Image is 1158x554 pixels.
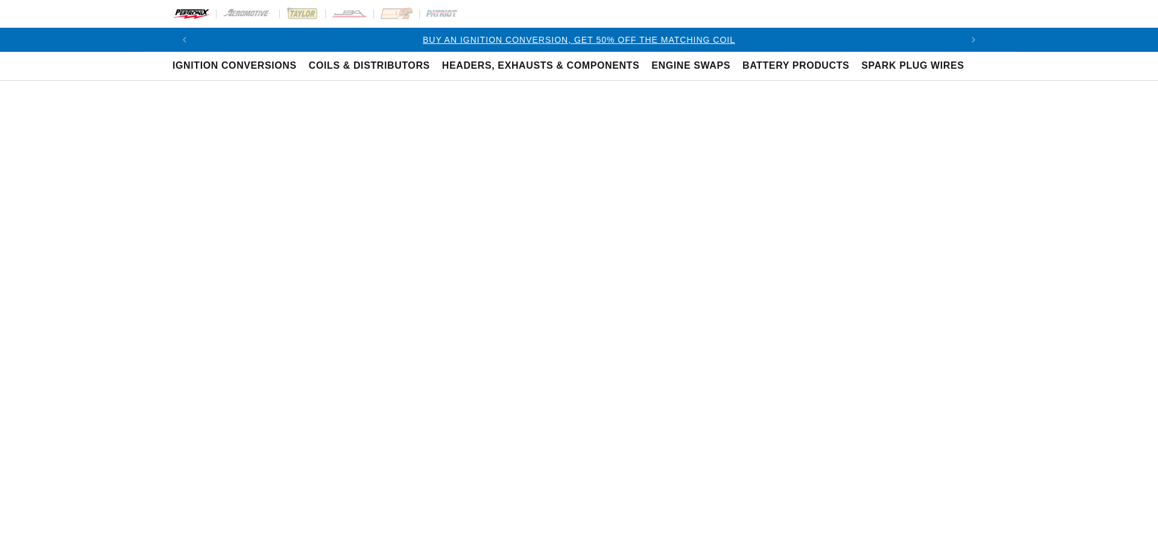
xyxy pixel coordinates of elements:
[436,52,645,80] summary: Headers, Exhausts & Components
[736,52,855,80] summary: Battery Products
[172,60,297,72] span: Ignition Conversions
[172,28,197,52] button: Translation missing: en.sections.announcements.previous_announcement
[172,52,303,80] summary: Ignition Conversions
[423,35,735,45] a: BUY AN IGNITION CONVERSION, GET 50% OFF THE MATCHING COIL
[651,60,730,72] span: Engine Swaps
[442,60,639,72] span: Headers, Exhausts & Components
[861,60,964,72] span: Spark Plug Wires
[197,33,961,46] div: 1 of 3
[309,60,430,72] span: Coils & Distributors
[742,60,849,72] span: Battery Products
[142,28,1016,52] slideshow-component: Translation missing: en.sections.announcements.announcement_bar
[855,52,970,80] summary: Spark Plug Wires
[961,28,986,52] button: Translation missing: en.sections.announcements.next_announcement
[645,52,736,80] summary: Engine Swaps
[303,52,436,80] summary: Coils & Distributors
[197,33,961,46] div: Announcement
